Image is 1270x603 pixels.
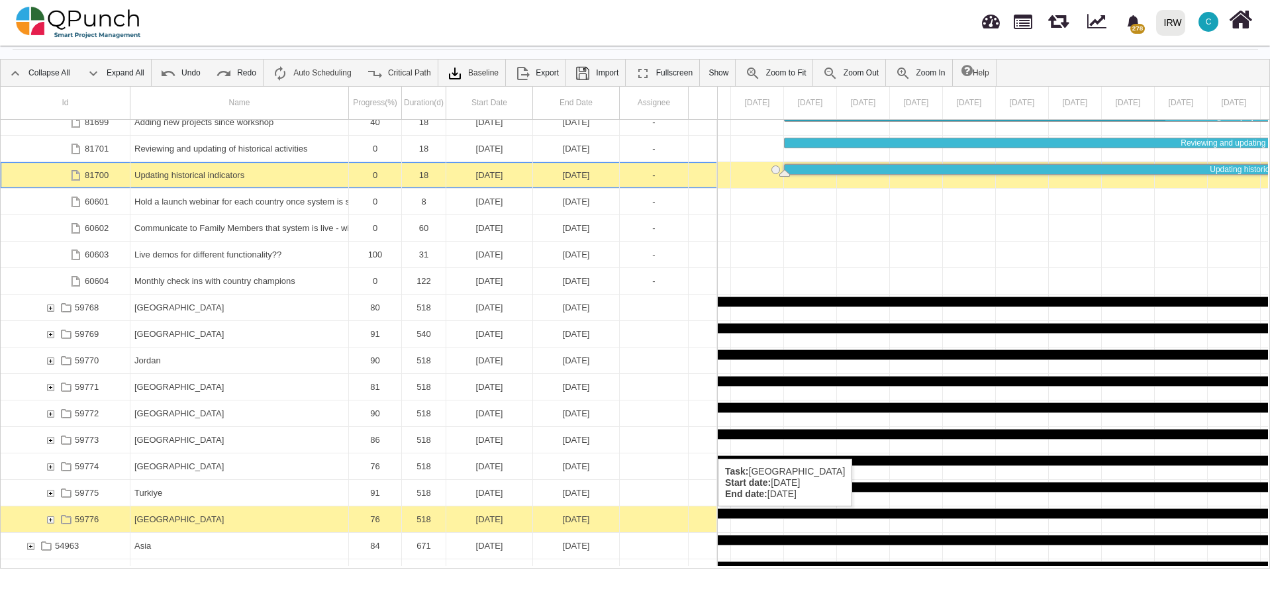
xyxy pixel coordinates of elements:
[353,268,397,294] div: 0
[620,189,689,214] div: -
[446,480,533,506] div: 01-08-2024
[85,136,109,162] div: 81701
[75,506,99,532] div: 59776
[134,453,344,479] div: [GEOGRAPHIC_DATA]
[620,268,689,294] div: -
[353,136,397,162] div: 0
[718,459,852,506] div: [GEOGRAPHIC_DATA] [DATE] [DATE]
[1,480,717,506] div: Task: Turkiye Start date: 01-08-2024 End date: 31-12-2025
[130,453,349,479] div: Syria
[533,321,620,347] div: 31-12-2025
[533,215,620,241] div: 30-10-2025
[353,348,397,373] div: 90
[79,60,151,86] a: Expand All
[216,66,232,81] img: ic_redo_24.f94b082.png
[406,215,442,241] div: 60
[537,109,615,135] div: [DATE]
[624,268,684,294] div: -
[450,321,528,347] div: [DATE]
[620,215,689,241] div: -
[725,477,771,488] b: Start date:
[130,268,349,294] div: Monthly check ins with country champions
[75,453,99,479] div: 59774
[349,480,402,506] div: 91
[406,321,442,347] div: 540
[1,268,717,295] div: Task: Monthly check ins with country champions Start date: 01-09-2025 End date: 31-12-2025
[402,295,446,320] div: 518
[349,374,402,400] div: 81
[406,295,442,320] div: 518
[367,66,383,81] img: ic_critical_path_24.b7f2986.png
[450,109,528,135] div: [DATE]
[134,162,344,188] div: Updating historical indicators
[1,162,717,189] div: Task: Updating historical indicators Start date: 10-08-2025 End date: 27-08-2025
[738,60,813,86] a: Zoom to Fit
[1,215,130,241] div: 60602
[75,348,99,373] div: 59770
[349,109,402,135] div: 40
[134,374,344,400] div: [GEOGRAPHIC_DATA]
[402,162,446,188] div: 18
[537,348,615,373] div: [DATE]
[533,453,620,479] div: 31-12-2025
[402,348,446,373] div: 518
[402,400,446,426] div: 518
[537,427,615,453] div: [DATE]
[134,480,344,506] div: Turkiye
[446,400,533,426] div: 01-08-2024
[1,427,130,453] div: 59773
[537,295,615,320] div: [DATE]
[1,87,130,119] div: Id
[402,215,446,241] div: 60
[1155,87,1208,119] div: 17 Aug 2025
[406,453,442,479] div: 518
[134,136,344,162] div: Reviewing and updating of historical activities
[450,242,528,267] div: [DATE]
[446,506,533,532] div: 01-08-2024
[731,87,784,119] div: 09 Aug 2025
[406,242,442,267] div: 31
[1130,24,1144,34] span: 278
[154,60,207,86] a: Undo
[85,242,109,267] div: 60603
[402,321,446,347] div: 540
[1,533,717,559] div: Task: Asia Start date: 01-03-2024 End date: 31-12-2025
[620,87,689,119] div: Assignee
[1,321,130,347] div: 59769
[134,242,344,267] div: Live demos for different functionality??
[533,559,620,585] div: 31-12-2025
[130,348,349,373] div: Jordan
[130,480,349,506] div: Turkiye
[75,427,99,453] div: 59773
[406,427,442,453] div: 518
[725,466,749,477] b: Task:
[450,215,528,241] div: [DATE]
[349,321,402,347] div: 91
[450,295,528,320] div: [DATE]
[450,136,528,162] div: [DATE]
[406,400,442,426] div: 518
[450,374,528,400] div: [DATE]
[1,506,717,533] div: Task: Yemen Start date: 01-08-2024 End date: 31-12-2025
[624,162,684,188] div: -
[635,66,651,81] img: ic_fullscreen_24.81ea589.png
[349,533,402,559] div: 84
[537,374,615,400] div: [DATE]
[1,453,130,479] div: 59774
[537,268,615,294] div: [DATE]
[130,136,349,162] div: Reviewing and updating of historical activities
[75,374,99,400] div: 59771
[982,8,1000,28] span: Dashboard
[533,189,620,214] div: 31-08-2025
[353,295,397,320] div: 80
[446,109,533,135] div: 10-08-2025
[353,427,397,453] div: 86
[134,348,344,373] div: Jordan
[209,60,263,86] a: Redo
[1048,7,1069,28] span: Releases
[75,321,99,347] div: 59769
[1,533,130,559] div: 54963
[1014,9,1032,29] span: Projects
[130,321,349,347] div: Iraq
[745,66,761,81] img: ic_zoom_to_fit_24.130db0b.png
